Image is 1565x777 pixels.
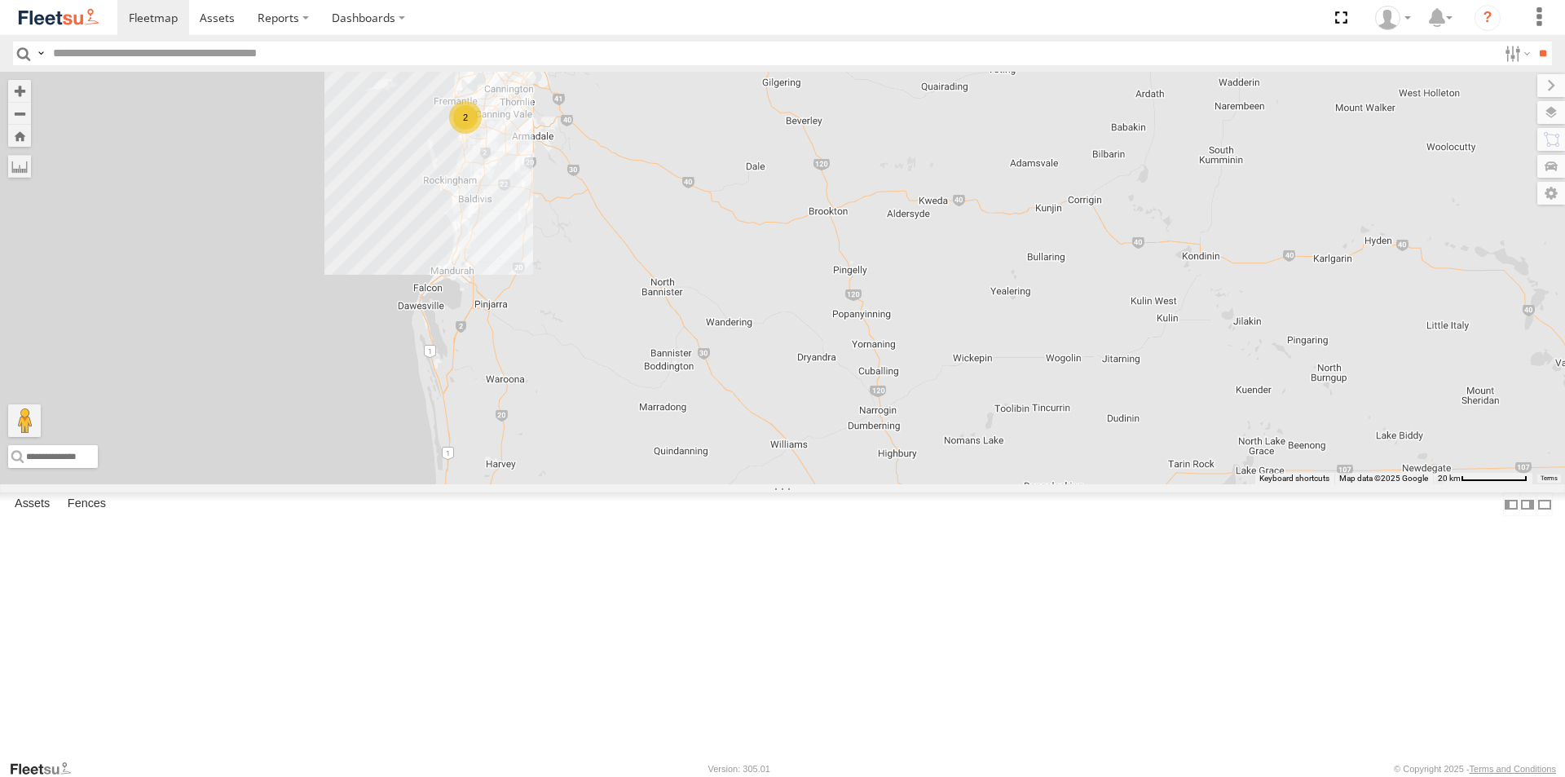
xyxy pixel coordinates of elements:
div: 2 [449,101,482,134]
button: Zoom Home [8,125,31,147]
button: Drag Pegman onto the map to open Street View [8,404,41,437]
label: Dock Summary Table to the Right [1519,492,1536,516]
span: 20 km [1438,474,1461,483]
label: Measure [8,155,31,178]
button: Keyboard shortcuts [1259,473,1329,484]
div: Version: 305.01 [708,764,770,774]
label: Search Query [34,42,47,65]
i: ? [1475,5,1501,31]
label: Assets [7,493,58,516]
img: fleetsu-logo-horizontal.svg [16,7,101,29]
label: Map Settings [1537,182,1565,205]
button: Zoom in [8,80,31,102]
button: Zoom out [8,102,31,125]
a: Terms and Conditions [1470,764,1556,774]
a: Visit our Website [9,761,84,777]
button: Map Scale: 20 km per 78 pixels [1433,473,1532,484]
label: Search Filter Options [1498,42,1533,65]
div: © Copyright 2025 - [1394,764,1556,774]
span: Map data ©2025 Google [1339,474,1428,483]
label: Dock Summary Table to the Left [1503,492,1519,516]
label: Fences [60,493,114,516]
label: Hide Summary Table [1536,492,1553,516]
div: Wayne Betts [1369,6,1417,30]
a: Terms [1541,475,1558,481]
